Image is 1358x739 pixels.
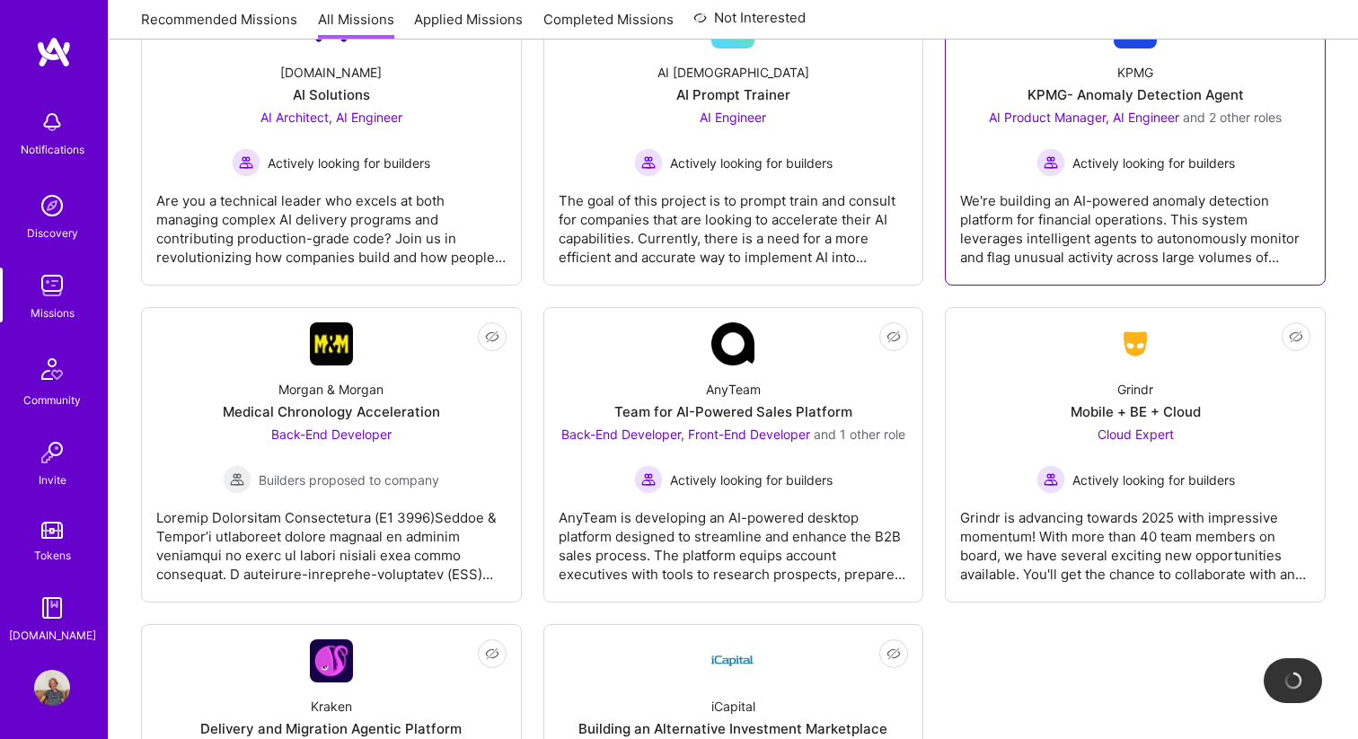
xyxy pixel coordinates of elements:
[268,154,430,172] span: Actively looking for builders
[310,639,353,682] img: Company Logo
[1098,427,1174,442] span: Cloud Expert
[156,494,507,584] div: Loremip Dolorsitam Consectetura (E1 3996)Seddoe & Tempor’i utlaboreet dolore magnaal en adminim v...
[34,104,70,140] img: bell
[814,427,905,442] span: and 1 other role
[31,348,74,391] img: Community
[634,465,663,494] img: Actively looking for builders
[711,697,755,716] div: iCapital
[31,304,75,322] div: Missions
[989,110,1179,125] span: AI Product Manager, AI Engineer
[1036,465,1065,494] img: Actively looking for builders
[260,110,402,125] span: AI Architect, AI Engineer
[657,63,809,82] div: AI [DEMOGRAPHIC_DATA]
[311,697,352,716] div: Kraken
[1027,85,1244,104] div: KPMG- Anomaly Detection Agent
[670,154,833,172] span: Actively looking for builders
[223,402,440,421] div: Medical Chronology Acceleration
[34,435,70,471] img: Invite
[41,522,63,539] img: tokens
[693,7,806,40] a: Not Interested
[960,177,1310,267] div: We're building an AI-powered anomaly detection platform for financial operations. This system lev...
[711,639,754,682] img: Company Logo
[27,224,78,242] div: Discovery
[21,140,84,159] div: Notifications
[223,465,251,494] img: Builders proposed to company
[670,471,833,489] span: Actively looking for builders
[271,427,392,442] span: Back-End Developer
[485,647,499,661] i: icon EyeClosed
[960,494,1310,584] div: Grindr is advancing towards 2025 with impressive momentum! With more than 40 team members on boar...
[614,402,852,421] div: Team for AI-Powered Sales Platform
[634,148,663,177] img: Actively looking for builders
[886,330,901,344] i: icon EyeClosed
[34,670,70,706] img: User Avatar
[200,719,462,738] div: Delivery and Migration Agentic Platform
[1117,380,1153,399] div: Grindr
[561,427,810,442] span: Back-End Developer, Front-End Developer
[39,471,66,489] div: Invite
[1114,328,1157,360] img: Company Logo
[543,10,674,40] a: Completed Missions
[259,471,439,489] span: Builders proposed to company
[34,268,70,304] img: teamwork
[559,494,909,584] div: AnyTeam is developing an AI-powered desktop platform designed to streamline and enhance the B2B s...
[318,10,394,40] a: All Missions
[34,546,71,565] div: Tokens
[1117,63,1153,82] div: KPMG
[706,380,761,399] div: AnyTeam
[1183,110,1282,125] span: and 2 other roles
[886,647,901,661] i: icon EyeClosed
[36,36,72,68] img: logo
[1072,154,1235,172] span: Actively looking for builders
[1071,402,1201,421] div: Mobile + BE + Cloud
[700,110,766,125] span: AI Engineer
[1281,668,1305,692] img: loading
[676,85,790,104] div: AI Prompt Trainer
[1036,148,1065,177] img: Actively looking for builders
[578,719,887,738] div: Building an Alternative Investment Marketplace
[34,590,70,626] img: guide book
[1072,471,1235,489] span: Actively looking for builders
[232,148,260,177] img: Actively looking for builders
[293,85,370,104] div: AI Solutions
[310,322,353,365] img: Company Logo
[34,188,70,224] img: discovery
[9,626,96,645] div: [DOMAIN_NAME]
[1289,330,1303,344] i: icon EyeClosed
[280,63,382,82] div: [DOMAIN_NAME]
[156,177,507,267] div: Are you a technical leader who excels at both managing complex AI delivery programs and contribut...
[141,10,297,40] a: Recommended Missions
[711,322,754,365] img: Company Logo
[485,330,499,344] i: icon EyeClosed
[23,391,81,409] div: Community
[278,380,384,399] div: Morgan & Morgan
[559,177,909,267] div: The goal of this project is to prompt train and consult for companies that are looking to acceler...
[414,10,523,40] a: Applied Missions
